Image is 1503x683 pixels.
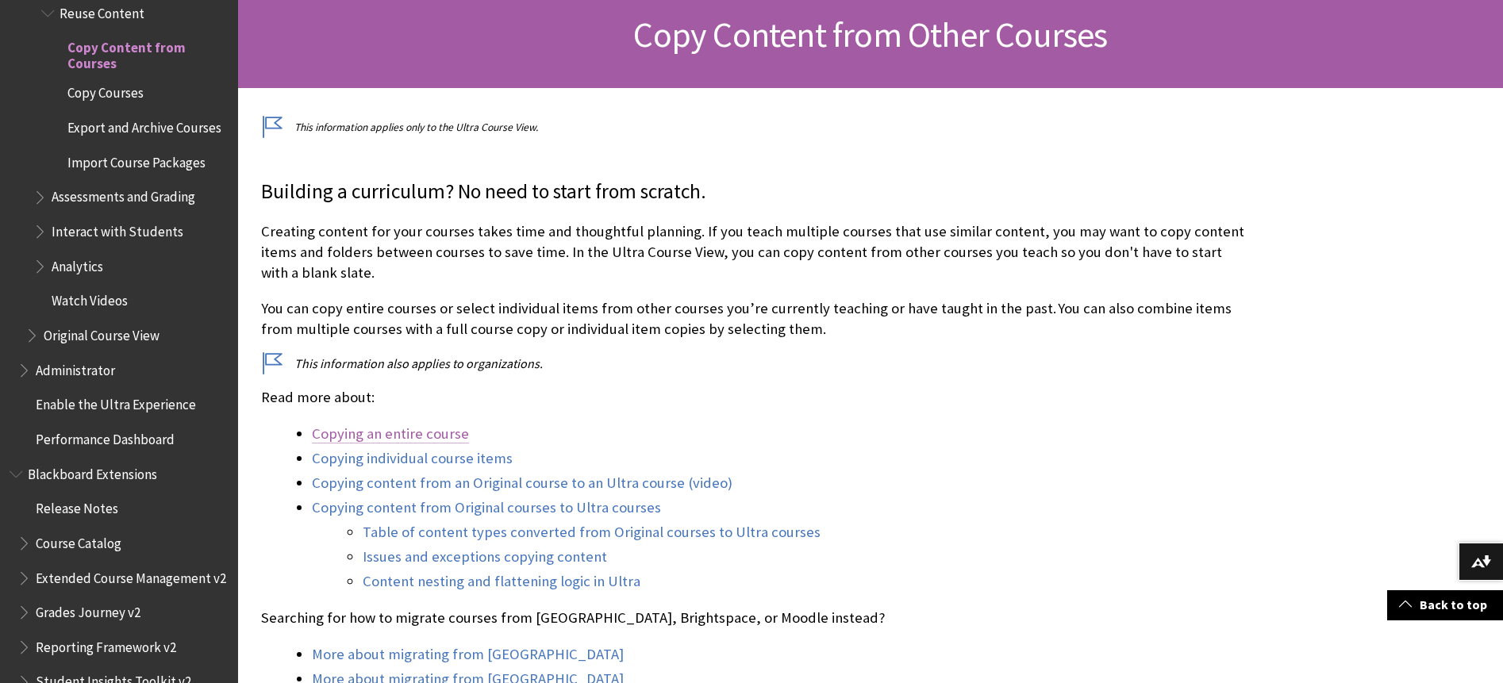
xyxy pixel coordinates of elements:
[363,523,821,542] a: Table of content types converted from Original courses to Ultra courses
[36,599,140,620] span: Grades Journey v2
[261,608,1245,628] p: Searching for how to migrate courses from [GEOGRAPHIC_DATA], Brightspace, or Moodle instead?
[67,114,221,136] span: Export and Archive Courses
[312,424,469,443] a: Copying an entire course
[36,565,226,586] span: Extended Course Management v2
[261,178,1245,206] p: Building a curriculum? No need to start from scratch.
[52,184,195,205] span: Assessments and Grading
[36,392,196,413] span: Enable the Ultra Experience
[67,80,144,102] span: Copy Courses
[36,357,115,378] span: Administrator
[363,547,607,566] a: Issues and exceptions copying content
[261,387,1245,408] p: Read more about:
[312,498,661,517] a: Copying content from Original courses to Ultra courses
[261,120,1245,135] p: This information applies only to the Ultra Course View.
[67,149,206,171] span: Import Course Packages
[52,253,103,274] span: Analytics
[67,34,227,71] span: Copy Content from Courses
[28,461,157,482] span: Blackboard Extensions
[312,474,732,493] a: Copying content from an Original course to an Ultra course (video)
[36,634,176,655] span: Reporting Framework v2
[36,426,175,447] span: Performance Dashboard
[52,218,183,240] span: Interact with Students
[633,13,1107,56] span: Copy Content from Other Courses
[1387,590,1503,620] a: Back to top
[36,530,121,551] span: Course Catalog
[261,298,1245,340] p: You can copy entire courses or select individual items from other courses you’re currently teachi...
[312,449,513,468] a: Copying individual course items
[52,288,128,309] span: Watch Videos
[261,355,1245,372] p: This information also applies to organizations.
[312,645,624,664] a: More about migrating from [GEOGRAPHIC_DATA]
[363,572,640,591] a: Content nesting and flattening logic in Ultra
[36,495,118,516] span: Release Notes
[44,322,160,343] span: Original Course View
[261,221,1245,284] p: Creating content for your courses takes time and thoughtful planning. If you teach multiple cours...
